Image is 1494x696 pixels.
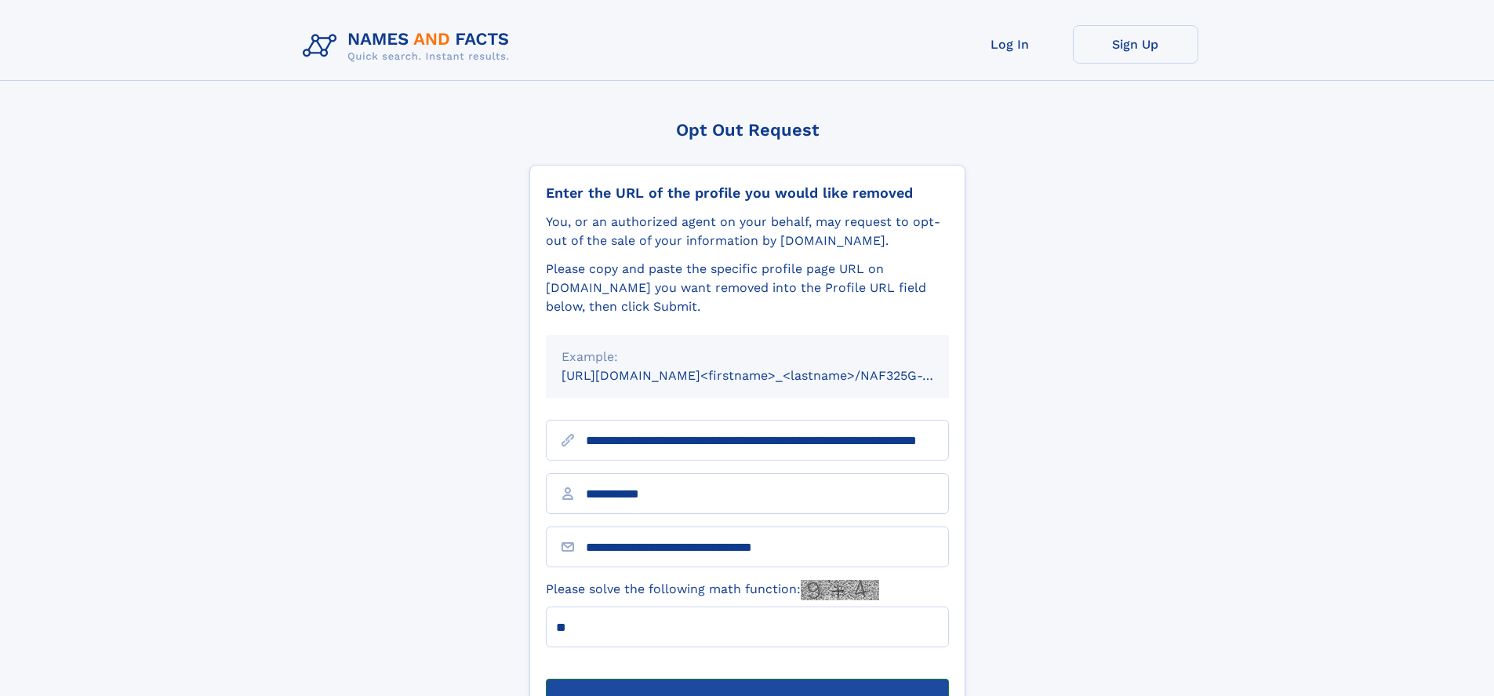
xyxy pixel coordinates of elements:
[296,25,522,67] img: Logo Names and Facts
[562,368,979,383] small: [URL][DOMAIN_NAME]<firstname>_<lastname>/NAF325G-xxxxxxxx
[546,184,949,202] div: Enter the URL of the profile you would like removed
[1073,25,1198,64] a: Sign Up
[562,348,933,366] div: Example:
[546,580,879,600] label: Please solve the following math function:
[546,260,949,316] div: Please copy and paste the specific profile page URL on [DOMAIN_NAME] you want removed into the Pr...
[546,213,949,250] div: You, or an authorized agent on your behalf, may request to opt-out of the sale of your informatio...
[529,120,965,140] div: Opt Out Request
[947,25,1073,64] a: Log In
